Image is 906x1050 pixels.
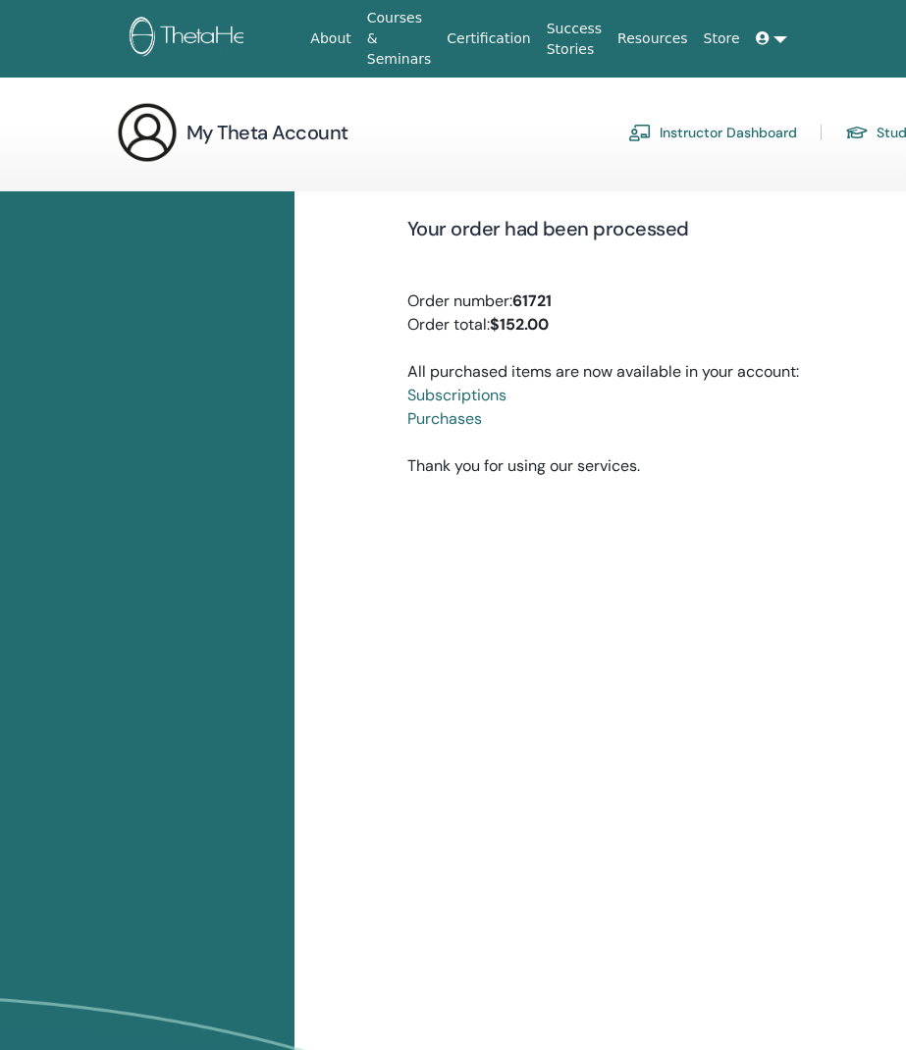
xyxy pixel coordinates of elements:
a: Success Stories [539,11,610,68]
a: Resources [610,21,696,57]
a: Store [696,21,748,57]
img: logo.png [130,17,305,61]
h3: My Theta Account [187,119,347,146]
strong: $152.00 [490,314,549,335]
a: Instructor Dashboard [628,117,797,148]
img: generic-user-icon.jpg [116,101,179,164]
a: Certification [439,21,538,57]
strong: 61721 [512,290,552,311]
img: graduation-cap.svg [845,125,869,141]
a: About [302,21,358,57]
a: Purchases [407,408,482,429]
img: chalkboard-teacher.svg [628,124,652,141]
a: Subscriptions [407,385,506,405]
